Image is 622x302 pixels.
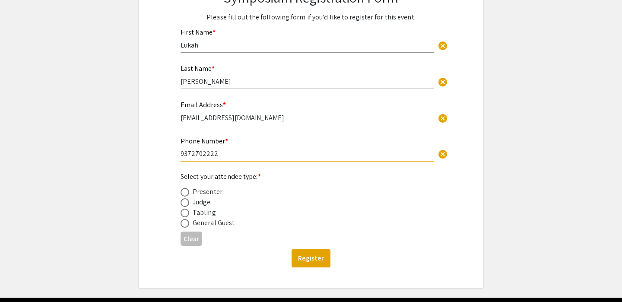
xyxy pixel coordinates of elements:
[193,197,211,207] div: Judge
[181,64,215,73] mat-label: Last Name
[434,73,451,90] button: Clear
[193,218,235,228] div: General Guest
[193,207,216,218] div: Tabling
[6,263,37,296] iframe: Chat
[181,77,434,86] input: Type Here
[438,113,448,124] span: cancel
[181,100,226,109] mat-label: Email Address
[193,187,222,197] div: Presenter
[438,149,448,159] span: cancel
[181,232,202,246] button: Clear
[181,172,261,181] mat-label: Select your attendee type:
[181,149,434,158] input: Type Here
[181,28,216,37] mat-label: First Name
[181,41,434,50] input: Type Here
[181,12,441,22] p: Please fill out the following form if you'd like to register for this event.
[438,77,448,87] span: cancel
[181,113,434,122] input: Type Here
[292,249,330,267] button: Register
[438,41,448,51] span: cancel
[181,137,228,146] mat-label: Phone Number
[434,145,451,162] button: Clear
[434,109,451,126] button: Clear
[434,36,451,54] button: Clear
